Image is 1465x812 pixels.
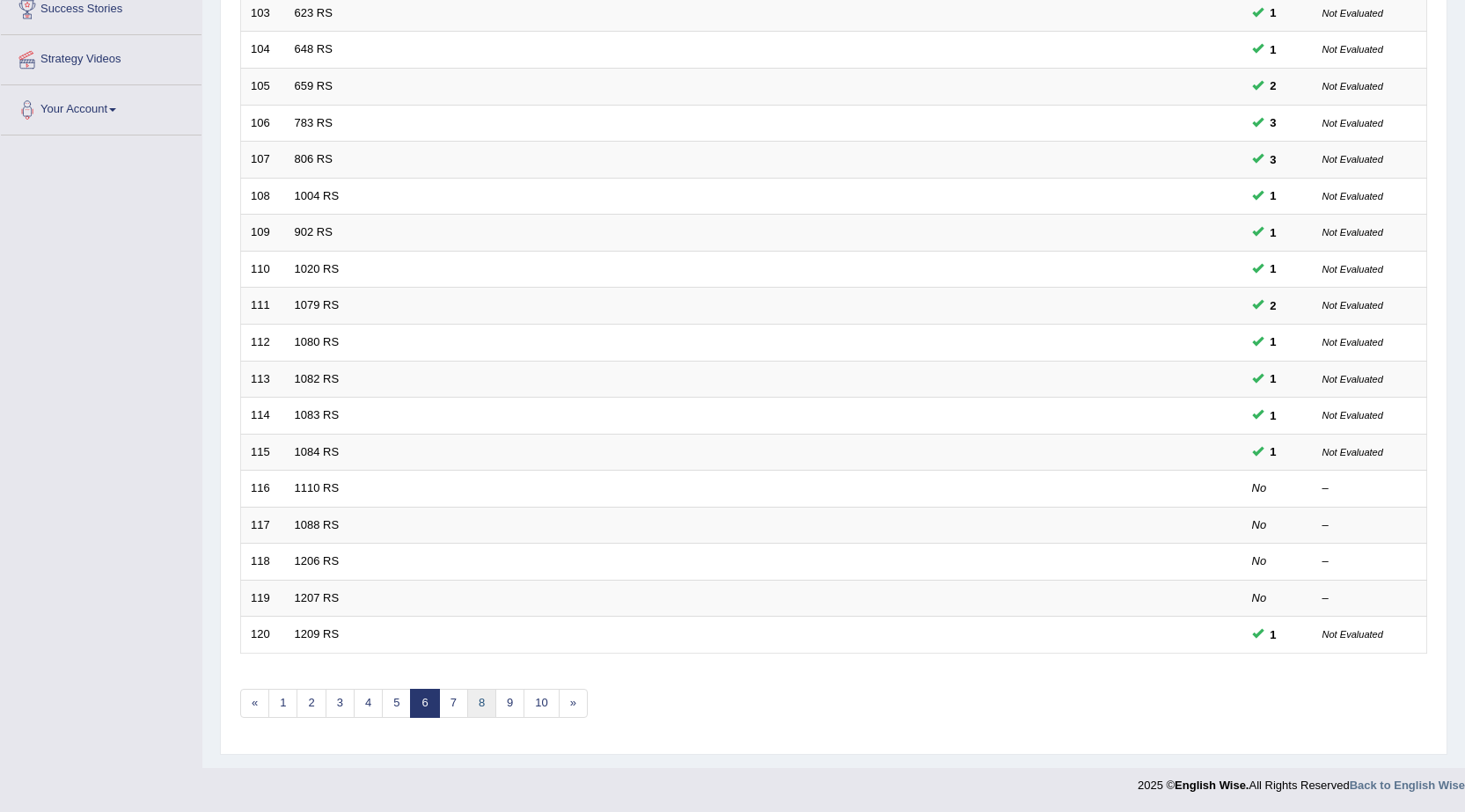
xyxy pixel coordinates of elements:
a: 648 RS [295,42,333,55]
td: 108 [241,178,285,215]
a: 1082 RS [295,372,340,385]
small: Not Evaluated [1322,191,1383,201]
a: 2 [297,689,326,718]
div: – [1322,480,1417,497]
a: 10 [524,689,559,718]
div: – [1322,553,1417,570]
div: 2025 © All Rights Reserved [1138,768,1465,794]
span: You can still take this question [1264,625,1284,644]
em: No [1252,481,1267,494]
small: Not Evaluated [1322,118,1383,128]
td: 114 [241,398,285,435]
a: 1079 RS [295,298,340,311]
small: Not Evaluated [1322,227,1383,238]
small: Not Evaluated [1322,300,1383,311]
span: You can still take this question [1264,406,1284,425]
small: Not Evaluated [1322,374,1383,384]
em: No [1252,518,1267,531]
a: 1083 RS [295,408,340,421]
a: 1084 RS [295,445,340,458]
td: 110 [241,251,285,288]
span: You can still take this question [1264,443,1284,461]
a: 1080 RS [295,335,340,348]
td: 116 [241,471,285,508]
a: 806 RS [295,152,333,165]
a: 7 [439,689,468,718]
strong: English Wise. [1175,779,1249,792]
a: 4 [354,689,383,718]
span: You can still take this question [1264,296,1284,315]
span: You can still take this question [1264,223,1284,242]
td: 117 [241,507,285,544]
span: You can still take this question [1264,4,1284,22]
small: Not Evaluated [1322,337,1383,347]
span: You can still take this question [1264,40,1284,59]
td: 106 [241,105,285,142]
a: 623 RS [295,6,333,19]
span: You can still take this question [1264,260,1284,278]
td: 118 [241,544,285,581]
td: 104 [241,32,285,69]
a: 1207 RS [295,591,340,604]
a: 1110 RS [295,481,340,494]
span: You can still take this question [1264,369,1284,388]
a: 1206 RS [295,554,340,567]
small: Not Evaluated [1322,44,1383,55]
em: No [1252,554,1267,567]
span: You can still take this question [1264,77,1284,95]
td: 115 [241,434,285,471]
a: 1 [268,689,297,718]
a: 659 RS [295,79,333,92]
a: Back to English Wise [1350,779,1465,792]
td: 112 [241,324,285,361]
small: Not Evaluated [1322,8,1383,18]
span: You can still take this question [1264,333,1284,351]
a: 9 [495,689,524,718]
td: 109 [241,215,285,252]
a: 1004 RS [295,189,340,202]
small: Not Evaluated [1322,447,1383,457]
a: 902 RS [295,225,333,238]
small: Not Evaluated [1322,81,1383,91]
div: – [1322,517,1417,534]
td: 107 [241,142,285,179]
a: Your Account [1,85,201,129]
a: 1088 RS [295,518,340,531]
td: 113 [241,361,285,398]
em: No [1252,591,1267,604]
small: Not Evaluated [1322,154,1383,165]
a: 1209 RS [295,627,340,640]
td: 120 [241,617,285,654]
div: – [1322,590,1417,607]
td: 111 [241,288,285,325]
td: 119 [241,580,285,617]
a: 3 [326,689,355,718]
a: 6 [410,689,439,718]
small: Not Evaluated [1322,264,1383,274]
span: You can still take this question [1264,187,1284,205]
a: 8 [467,689,496,718]
span: You can still take this question [1264,113,1284,132]
a: « [240,689,269,718]
a: » [559,689,588,718]
td: 105 [241,69,285,106]
small: Not Evaluated [1322,629,1383,640]
span: You can still take this question [1264,150,1284,169]
a: Strategy Videos [1,35,201,79]
a: 1020 RS [295,262,340,275]
a: 5 [382,689,411,718]
a: 783 RS [295,116,333,129]
small: Not Evaluated [1322,410,1383,421]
